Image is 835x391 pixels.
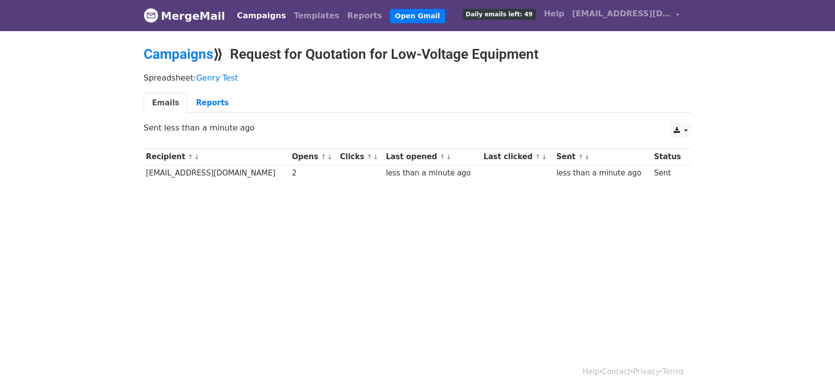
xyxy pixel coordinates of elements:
th: Sent [554,149,652,165]
a: MergeMail [144,5,225,26]
div: less than a minute ago [386,168,479,179]
a: Reports [343,6,386,26]
th: Clicks [338,149,383,165]
a: ↓ [373,153,379,161]
td: Sent [651,165,686,181]
td: [EMAIL_ADDRESS][DOMAIN_NAME] [144,165,290,181]
a: Campaigns [144,46,213,62]
span: Daily emails left: 49 [462,9,536,20]
a: Terms [662,367,684,376]
th: Opens [290,149,338,165]
a: Privacy [633,367,660,376]
a: Genry Test [196,73,238,83]
a: Campaigns [233,6,290,26]
a: [EMAIL_ADDRESS][DOMAIN_NAME] [568,4,683,27]
a: Templates [290,6,343,26]
a: ↑ [578,153,583,161]
th: Status [651,149,686,165]
span: [EMAIL_ADDRESS][DOMAIN_NAME] [572,8,671,20]
a: ↑ [188,153,193,161]
a: ↓ [446,153,452,161]
img: MergeMail logo [144,8,158,23]
div: less than a minute ago [556,168,649,179]
p: Spreadsheet: [144,73,691,83]
a: Help [583,367,600,376]
a: Open Gmail [390,9,445,23]
a: ↑ [321,153,326,161]
a: Daily emails left: 49 [458,4,540,24]
a: ↑ [367,153,372,161]
th: Last opened [383,149,481,165]
th: Last clicked [481,149,554,165]
a: ↓ [584,153,590,161]
a: Contact [602,367,631,376]
a: ↑ [440,153,445,161]
a: ↓ [194,153,199,161]
a: ↓ [541,153,547,161]
a: ↓ [327,153,333,161]
th: Recipient [144,149,290,165]
a: Reports [188,93,237,113]
a: ↑ [535,153,540,161]
a: Emails [144,93,188,113]
p: Sent less than a minute ago [144,123,691,133]
h2: ⟫ Request for Quotation for Low-Voltage Equipment [144,46,691,63]
a: Help [540,4,568,24]
div: 2 [292,168,336,179]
